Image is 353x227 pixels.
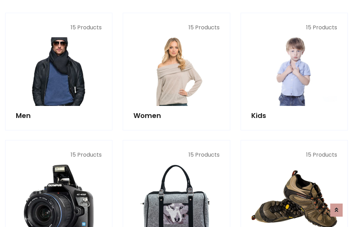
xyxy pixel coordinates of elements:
[251,23,337,32] p: 15 Products
[251,151,337,159] p: 15 Products
[251,111,337,120] h5: Kids
[133,111,219,120] h5: Women
[16,111,102,120] h5: Men
[16,23,102,32] p: 15 Products
[16,151,102,159] p: 15 Products
[133,23,219,32] p: 15 Products
[133,151,219,159] p: 15 Products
